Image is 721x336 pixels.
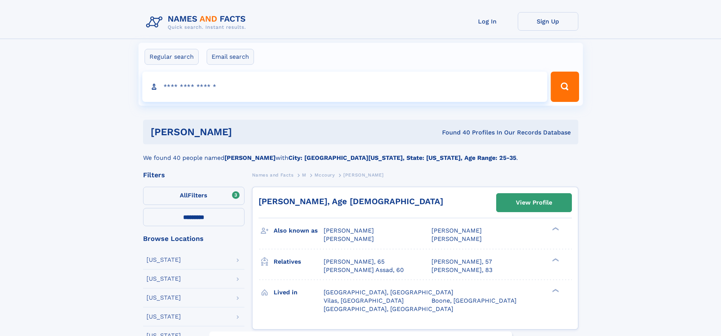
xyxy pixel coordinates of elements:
a: [PERSON_NAME] Assad, 60 [324,266,404,274]
h1: [PERSON_NAME] [151,127,337,137]
span: Vilas, [GEOGRAPHIC_DATA] [324,297,404,304]
img: Logo Names and Facts [143,12,252,33]
a: [PERSON_NAME], 65 [324,258,385,266]
b: [PERSON_NAME] [224,154,276,161]
span: [GEOGRAPHIC_DATA], [GEOGRAPHIC_DATA] [324,289,453,296]
span: M [302,172,306,178]
div: Filters [143,172,244,178]
div: ❯ [550,288,559,293]
div: ❯ [550,227,559,231]
span: [PERSON_NAME] [343,172,384,178]
div: [US_STATE] [146,295,181,301]
label: Email search [207,49,254,65]
span: [PERSON_NAME] [431,227,482,234]
div: View Profile [516,194,552,211]
a: Log In [457,12,518,31]
div: We found 40 people named with . [143,144,578,163]
a: M [302,170,306,180]
a: [PERSON_NAME], 57 [431,258,492,266]
a: Names and Facts [252,170,294,180]
div: [US_STATE] [146,257,181,263]
div: [US_STATE] [146,276,181,282]
a: [PERSON_NAME], 83 [431,266,492,274]
h3: Also known as [274,224,324,237]
h3: Relatives [274,255,324,268]
a: Mccoury [315,170,335,180]
button: Search Button [551,72,579,102]
span: [PERSON_NAME] [431,235,482,242]
span: All [180,192,188,199]
a: [PERSON_NAME], Age [DEMOGRAPHIC_DATA] [259,197,443,206]
span: [GEOGRAPHIC_DATA], [GEOGRAPHIC_DATA] [324,305,453,313]
span: Boone, [GEOGRAPHIC_DATA] [431,297,517,304]
a: View Profile [497,194,572,212]
a: Sign Up [518,12,578,31]
div: [US_STATE] [146,314,181,320]
b: City: [GEOGRAPHIC_DATA][US_STATE], State: [US_STATE], Age Range: 25-35 [288,154,516,161]
div: ❯ [550,257,559,262]
label: Filters [143,187,244,205]
span: [PERSON_NAME] [324,227,374,234]
input: search input [142,72,548,102]
div: Browse Locations [143,235,244,242]
label: Regular search [145,49,199,65]
span: Mccoury [315,172,335,178]
span: [PERSON_NAME] [324,235,374,242]
h3: Lived in [274,286,324,299]
div: Found 40 Profiles In Our Records Database [337,128,571,137]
